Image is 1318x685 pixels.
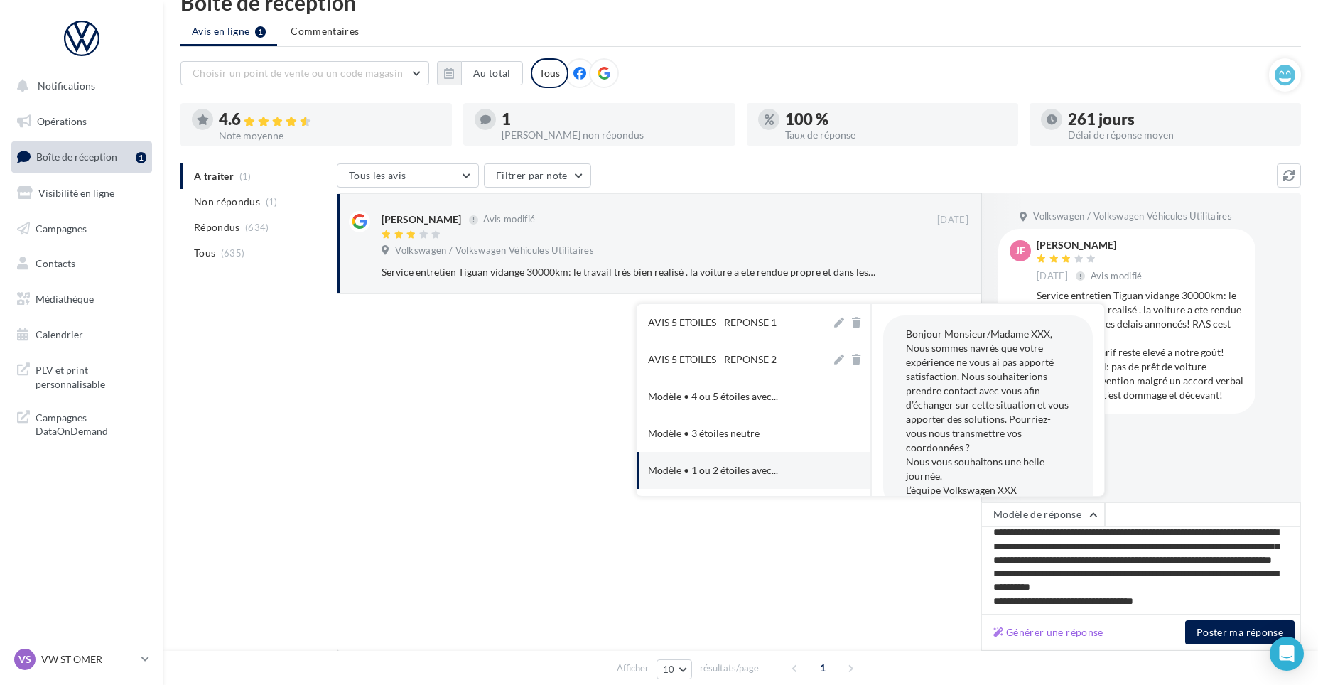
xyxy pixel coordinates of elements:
[41,652,136,667] p: VW ST OMER
[648,315,777,330] div: AVIS 5 ETOILES - REPONSE 1
[9,355,155,397] a: PLV et print personnalisable
[337,163,479,188] button: Tous les avis
[663,664,675,675] span: 10
[9,71,149,101] button: Notifications
[785,112,1007,127] div: 100 %
[648,426,760,441] div: Modèle • 3 étoiles neutre
[1033,210,1232,223] span: Volkswagen / Volkswagen Véhicules Utilitaires
[637,415,831,452] button: Modèle • 3 étoiles neutre
[981,502,1105,527] button: Modèle de réponse
[1068,112,1290,127] div: 261 jours
[38,187,114,199] span: Visibilité en ligne
[700,662,759,675] span: résultats/page
[36,293,94,305] span: Médiathèque
[193,67,403,79] span: Choisir un point de vente ou un code magasin
[11,646,152,673] a: VS VW ST OMER
[531,58,568,88] div: Tous
[9,107,155,136] a: Opérations
[395,244,594,257] span: Volkswagen / Volkswagen Véhicules Utilitaires
[349,169,406,181] span: Tous les avis
[437,61,523,85] button: Au total
[194,195,260,209] span: Non répondus
[1270,637,1304,671] div: Open Intercom Messenger
[36,360,146,391] span: PLV et print personnalisable
[219,112,441,128] div: 4.6
[785,130,1007,140] div: Taux de réponse
[1068,130,1290,140] div: Délai de réponse moyen
[245,222,269,233] span: (634)
[291,24,359,38] span: Commentaires
[483,214,535,225] span: Avis modifié
[194,220,240,234] span: Répondus
[9,320,155,350] a: Calendrier
[37,115,87,127] span: Opérations
[36,151,117,163] span: Boîte de réception
[36,257,75,269] span: Contacts
[9,141,155,172] a: Boîte de réception1
[194,246,215,260] span: Tous
[502,130,723,140] div: [PERSON_NAME] non répondus
[18,652,31,667] span: VS
[502,112,723,127] div: 1
[637,378,831,415] button: Modèle • 4 ou 5 étoiles avec...
[648,389,778,404] span: Modèle • 4 ou 5 étoiles avec...
[648,463,778,478] span: Modèle • 1 ou 2 étoiles avec...
[38,80,95,92] span: Notifications
[9,249,155,279] a: Contacts
[382,212,461,227] div: [PERSON_NAME]
[1185,620,1295,644] button: Poster ma réponse
[219,131,441,141] div: Note moyenne
[1037,288,1244,402] div: Service entretien Tiguan vidange 30000km: le travail très bien realisé . la voiture a ete rendue ...
[1015,244,1025,258] span: Jf
[9,214,155,244] a: Campagnes
[617,662,649,675] span: Afficher
[9,284,155,314] a: Médiathèque
[988,624,1109,641] button: Générer une réponse
[221,247,245,259] span: (635)
[36,222,87,234] span: Campagnes
[36,408,146,438] span: Campagnes DataOnDemand
[9,402,155,444] a: Campagnes DataOnDemand
[136,152,146,163] div: 1
[937,214,968,227] span: [DATE]
[484,163,591,188] button: Filtrer par note
[648,352,777,367] div: AVIS 5 ETOILES - REPONSE 2
[180,61,429,85] button: Choisir un point de vente ou un code magasin
[266,196,278,207] span: (1)
[637,341,831,378] button: AVIS 5 ETOILES - REPONSE 2
[9,178,155,208] a: Visibilité en ligne
[657,659,693,679] button: 10
[811,657,834,679] span: 1
[637,304,831,341] button: AVIS 5 ETOILES - REPONSE 1
[906,328,1069,496] span: Bonjour Monsieur/Madame XXX, Nous sommes navrés que votre expérience ne vous ai pas apporté satis...
[1037,270,1068,283] span: [DATE]
[461,61,523,85] button: Au total
[1037,240,1145,250] div: [PERSON_NAME]
[382,265,876,279] div: Service entretien Tiguan vidange 30000km: le travail très bien realisé . la voiture a ete rendue ...
[1091,270,1143,281] span: Avis modifié
[637,452,831,489] button: Modèle • 1 ou 2 étoiles avec...
[36,328,83,340] span: Calendrier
